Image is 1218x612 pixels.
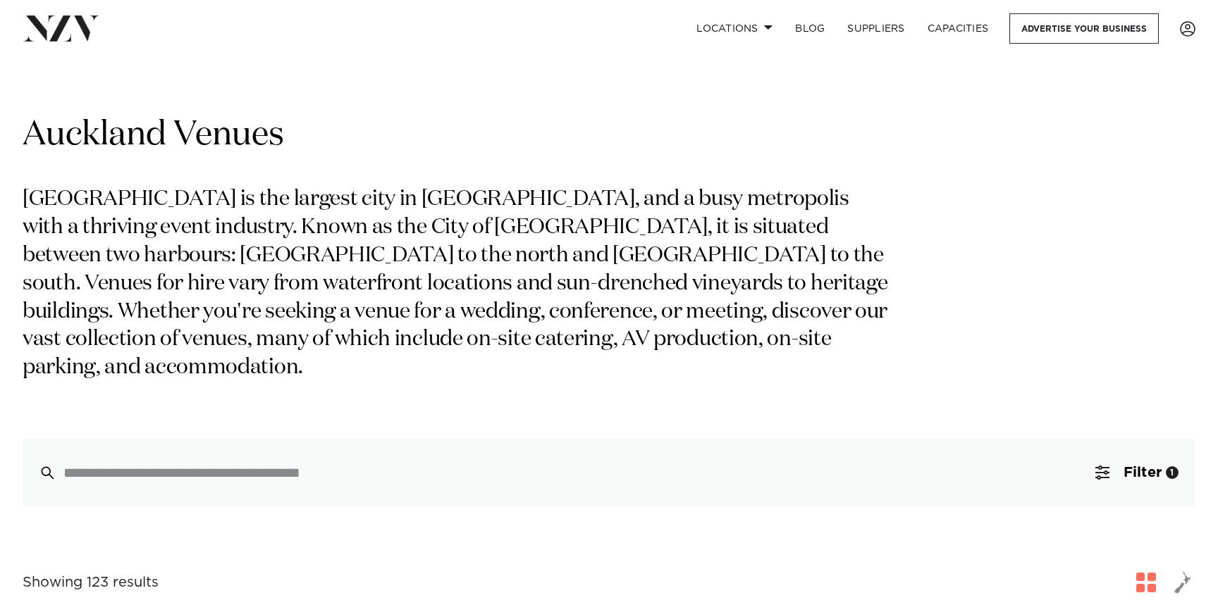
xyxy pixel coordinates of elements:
[23,15,99,41] img: nzv-logo.png
[685,13,784,44] a: Locations
[836,13,916,44] a: SUPPLIERS
[1166,466,1179,479] div: 1
[23,572,159,594] div: Showing 123 results
[916,13,1000,44] a: Capacities
[784,13,836,44] a: BLOG
[1078,439,1195,506] button: Filter1
[1009,13,1159,44] a: Advertise your business
[23,186,894,382] p: [GEOGRAPHIC_DATA] is the largest city in [GEOGRAPHIC_DATA], and a busy metropolis with a thriving...
[1124,466,1162,480] span: Filter
[23,113,1195,158] h1: Auckland Venues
